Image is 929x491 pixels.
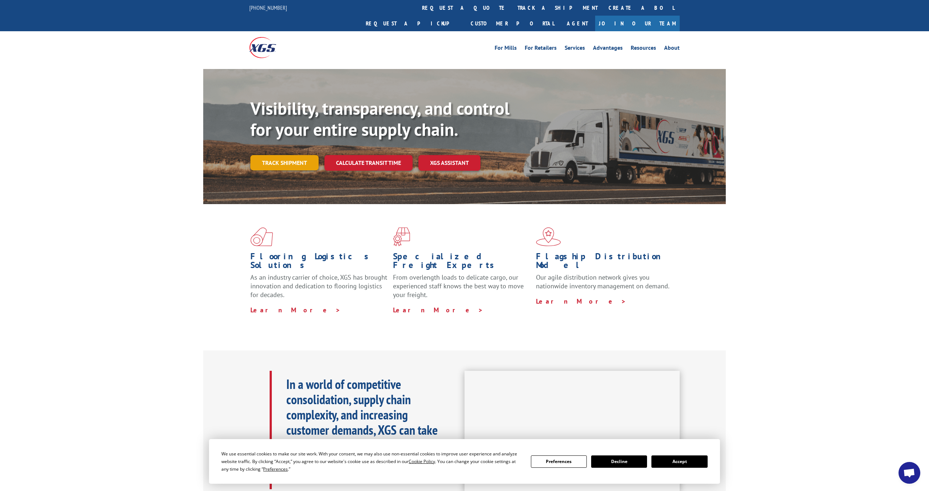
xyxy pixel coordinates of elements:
img: xgs-icon-total-supply-chain-intelligence-red [250,227,273,246]
button: Preferences [531,455,587,468]
b: Visibility, transparency, and control for your entire supply chain. [250,97,509,141]
div: Open chat [899,462,920,484]
button: Accept [651,455,707,468]
a: Advantages [593,45,623,53]
a: Customer Portal [465,16,560,31]
a: Learn More > [250,306,341,314]
a: Calculate transit time [324,155,413,171]
a: Request a pickup [360,16,465,31]
img: xgs-icon-focused-on-flooring-red [393,227,410,246]
a: Track shipment [250,155,319,170]
a: Resources [631,45,656,53]
h1: Specialized Freight Experts [393,252,530,273]
h1: Flagship Distribution Model [536,252,673,273]
a: Agent [560,16,595,31]
a: Services [565,45,585,53]
div: Cookie Consent Prompt [209,439,720,484]
a: [PHONE_NUMBER] [249,4,287,11]
a: Learn More > [393,306,483,314]
span: As an industry carrier of choice, XGS has brought innovation and dedication to flooring logistics... [250,273,387,299]
span: Cookie Policy [409,458,435,464]
p: From overlength loads to delicate cargo, our experienced staff knows the best way to move your fr... [393,273,530,305]
a: Learn More > [536,297,626,305]
a: For Mills [495,45,517,53]
span: Our agile distribution network gives you nationwide inventory management on demand. [536,273,670,290]
a: About [664,45,680,53]
b: In a world of competitive consolidation, supply chain complexity, and increasing customer demands... [286,376,438,484]
span: Preferences [263,466,288,472]
button: Decline [591,455,647,468]
a: XGS ASSISTANT [418,155,480,171]
a: Join Our Team [595,16,680,31]
h1: Flooring Logistics Solutions [250,252,388,273]
div: We use essential cookies to make our site work. With your consent, we may also use non-essential ... [221,450,522,473]
a: For Retailers [525,45,557,53]
img: xgs-icon-flagship-distribution-model-red [536,227,561,246]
